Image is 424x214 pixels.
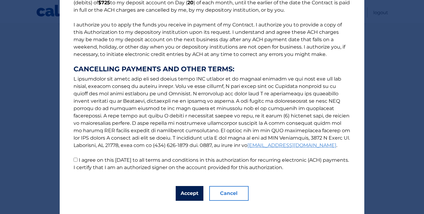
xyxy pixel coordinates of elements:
[74,65,350,73] strong: CANCELLING PAYMENTS AND OTHER TERMS:
[247,142,336,148] a: [EMAIL_ADDRESS][DOMAIN_NAME]
[209,186,249,201] button: Cancel
[176,186,203,201] button: Accept
[74,157,349,170] label: I agree on this [DATE] to all terms and conditions in this authorization for recurring electronic...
